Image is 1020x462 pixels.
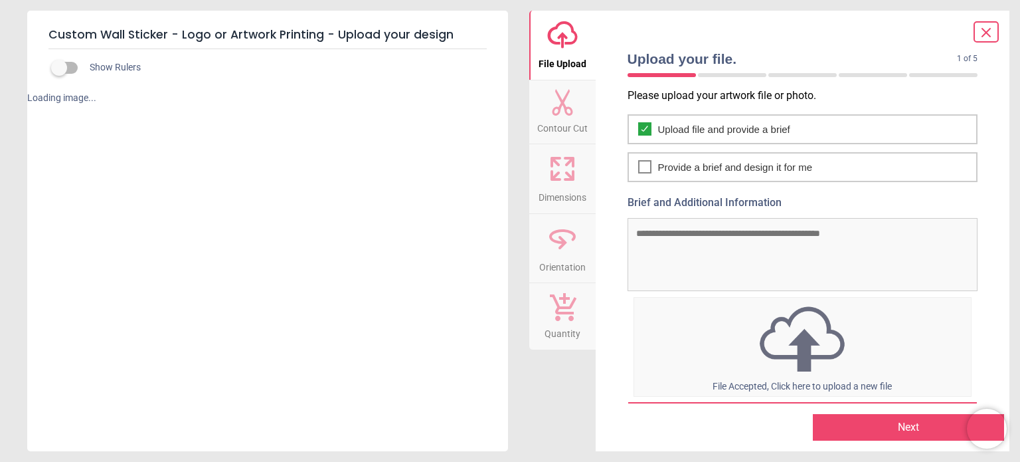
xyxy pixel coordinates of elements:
span: Upload your file. [628,49,958,68]
span: 1 of 5 [957,53,977,64]
span: Provide a brief and design it for me [658,160,813,174]
button: Next [813,414,1004,441]
span: File Accepted, Click here to upload a new file [713,381,892,392]
p: Please upload your artwork file or photo. [628,88,989,103]
button: Contour Cut [529,80,596,144]
label: Brief and Additional Information [628,195,978,210]
span: Orientation [539,255,586,275]
button: Orientation [529,214,596,283]
img: upload icon [634,302,972,375]
div: Upload File [628,402,977,429]
div: Loading image... [27,92,505,105]
button: Dimensions [529,144,596,213]
span: Quantity [545,321,580,341]
div: Show Rulers [59,60,508,76]
h5: Custom Wall Sticker - Logo or Artwork Printing - Upload your design [48,21,487,49]
iframe: Brevo live chat [967,409,1007,449]
span: Contour Cut [537,116,588,136]
button: Quantity [529,283,596,350]
span: Upload file and provide a brief [658,122,790,136]
span: Dimensions [539,185,586,205]
button: File Upload [529,11,596,80]
span: File Upload [539,51,586,71]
